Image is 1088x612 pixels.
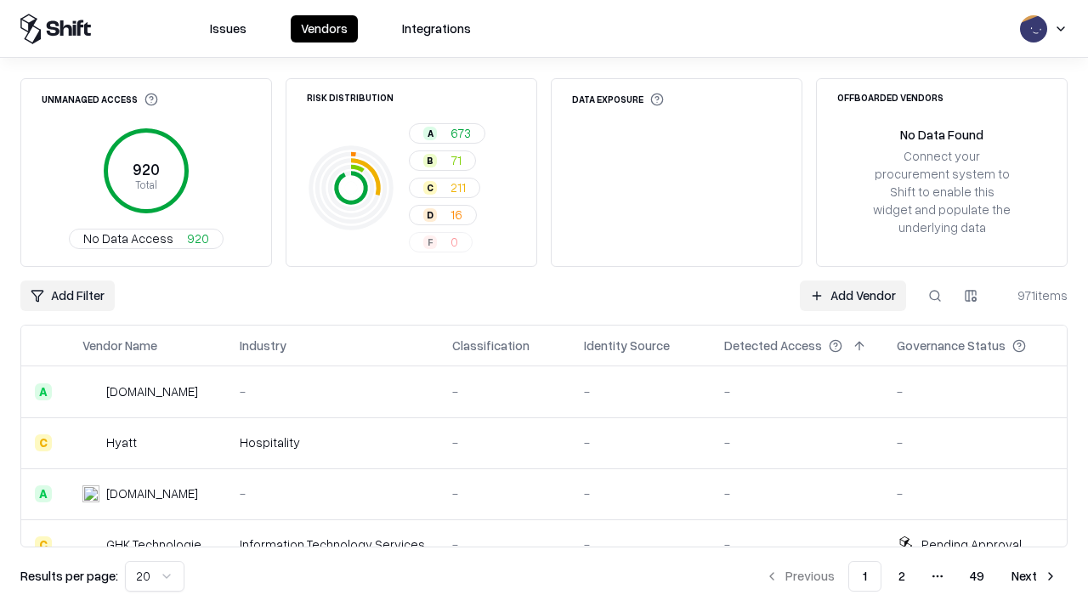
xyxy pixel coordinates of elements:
[755,561,1068,592] nav: pagination
[82,383,99,400] img: intrado.com
[35,536,52,553] div: C
[724,433,870,451] div: -
[106,535,212,553] div: GHK Technologies Inc.
[897,337,1006,354] div: Governance Status
[450,151,462,169] span: 71
[35,383,52,400] div: A
[848,561,881,592] button: 1
[409,150,476,171] button: B71
[200,15,257,42] button: Issues
[956,561,998,592] button: 49
[584,535,697,553] div: -
[35,485,52,502] div: A
[897,484,1053,502] div: -
[409,123,485,144] button: A673
[452,382,557,400] div: -
[871,147,1012,237] div: Connect your procurement system to Shift to enable this widget and populate the underlying data
[240,484,425,502] div: -
[82,536,99,553] img: GHK Technologies Inc.
[897,433,1053,451] div: -
[82,337,157,354] div: Vendor Name
[106,484,198,502] div: [DOMAIN_NAME]
[450,178,466,196] span: 211
[1001,561,1068,592] button: Next
[584,433,697,451] div: -
[83,229,173,247] span: No Data Access
[392,15,481,42] button: Integrations
[106,433,137,451] div: Hyatt
[69,229,224,249] button: No Data Access920
[450,124,471,142] span: 673
[423,154,437,167] div: B
[409,205,477,225] button: D16
[240,433,425,451] div: Hospitality
[584,337,670,354] div: Identity Source
[133,160,160,178] tspan: 920
[35,434,52,451] div: C
[291,15,358,42] button: Vendors
[885,561,919,592] button: 2
[572,93,664,106] div: Data Exposure
[423,208,437,222] div: D
[452,433,557,451] div: -
[452,337,530,354] div: Classification
[307,93,394,102] div: Risk Distribution
[452,484,557,502] div: -
[837,93,943,102] div: Offboarded Vendors
[897,382,1053,400] div: -
[584,484,697,502] div: -
[724,535,870,553] div: -
[452,535,557,553] div: -
[240,382,425,400] div: -
[724,382,870,400] div: -
[724,484,870,502] div: -
[1000,286,1068,304] div: 971 items
[423,127,437,140] div: A
[921,535,1022,553] div: Pending Approval
[187,229,209,247] span: 920
[584,382,697,400] div: -
[135,178,157,191] tspan: Total
[450,206,462,224] span: 16
[240,337,286,354] div: Industry
[800,280,906,311] a: Add Vendor
[20,280,115,311] button: Add Filter
[82,434,99,451] img: Hyatt
[42,93,158,106] div: Unmanaged Access
[240,535,425,553] div: Information Technology Services
[724,337,822,354] div: Detected Access
[20,567,118,585] p: Results per page:
[409,178,480,198] button: C211
[106,382,198,400] div: [DOMAIN_NAME]
[900,126,983,144] div: No Data Found
[82,485,99,502] img: primesec.co.il
[423,181,437,195] div: C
